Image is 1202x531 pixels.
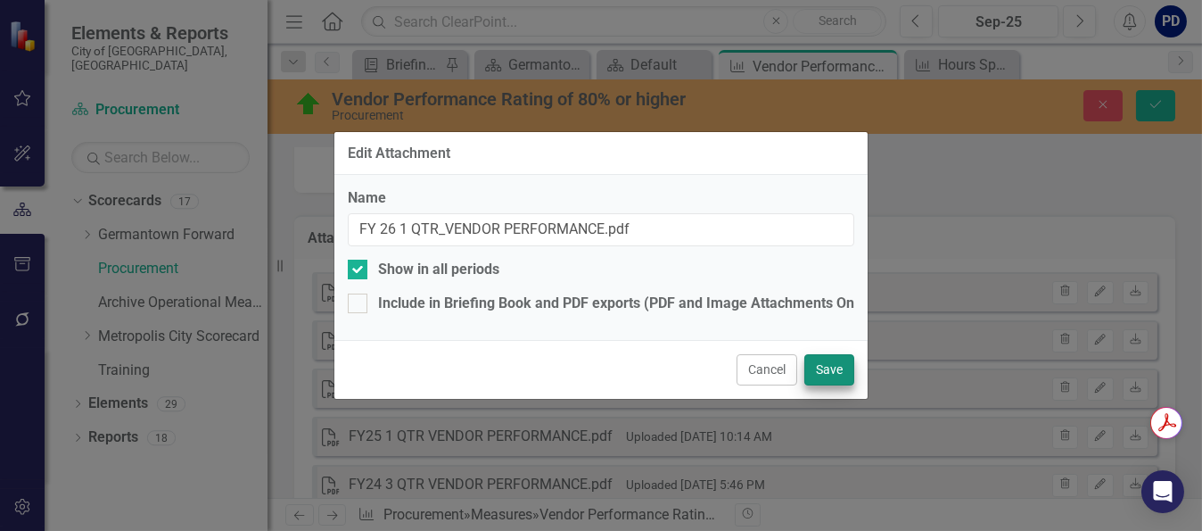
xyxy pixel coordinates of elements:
[4,4,383,112] p: Procurement staff continues to work with CIP Manager and Project Managers to let us know when a p...
[378,294,870,314] div: Include in Briefing Book and PDF exports (PDF and Image Attachments Only)
[348,188,854,209] label: Name
[4,112,383,133] p: FY26 QTR 3: Average Vendor Performance
[737,354,797,386] button: Cancel
[804,354,854,386] button: Save
[348,145,450,162] div: Edit Attachment
[378,260,499,280] div: Show in all periods
[1141,470,1184,513] div: Open Intercom Messenger
[4,76,383,97] p: FY26 QTR 2: Average Vendor Performance
[348,213,854,246] input: Name
[4,40,383,62] p: FY26 QTR 1: Average Vendor Performance 99%
[4,147,383,169] p: FY26 QTR 4: No performance to report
